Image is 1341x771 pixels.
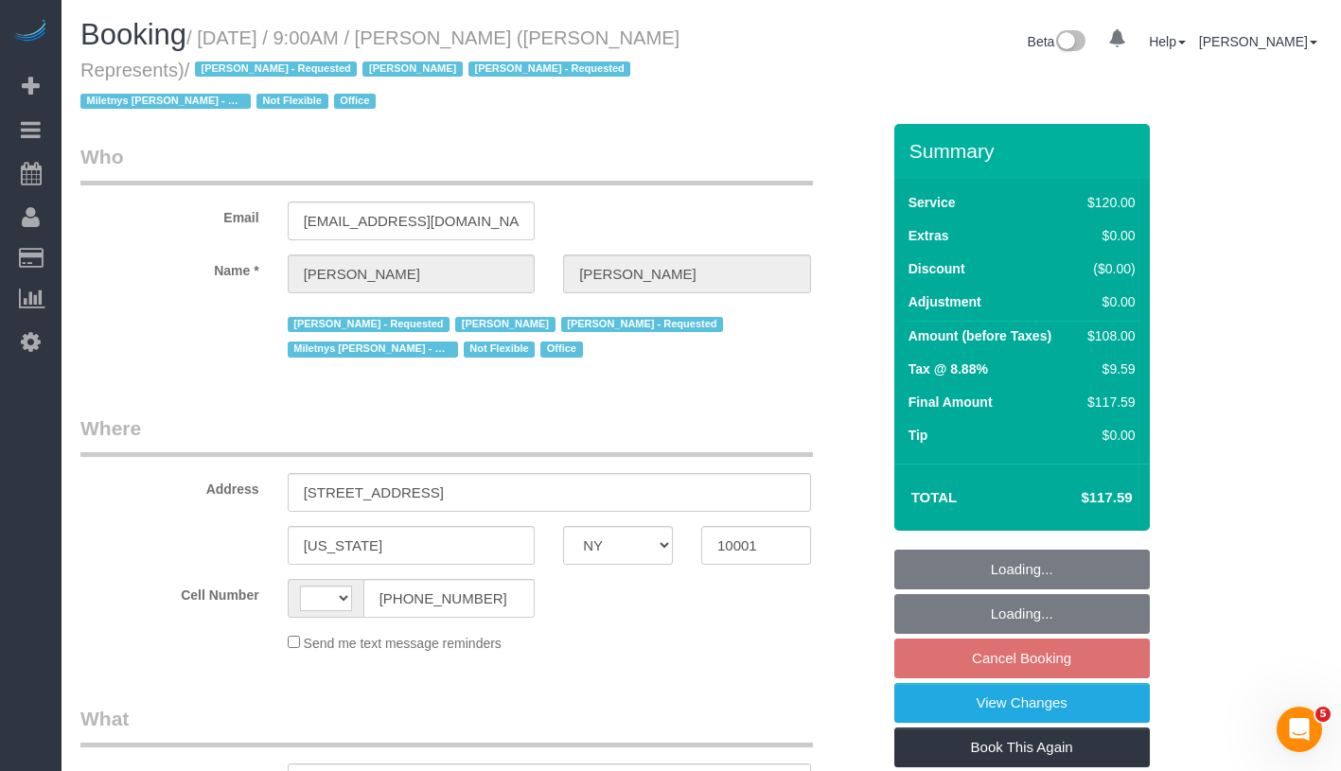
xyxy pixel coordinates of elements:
div: $117.59 [1080,393,1135,412]
span: Miletnys [PERSON_NAME] - Requested [80,94,251,109]
legend: Where [80,414,813,457]
label: Final Amount [909,393,993,412]
label: Amount (before Taxes) [909,326,1051,345]
div: $0.00 [1080,426,1135,445]
span: Send me text message reminders [304,636,502,651]
h4: $117.59 [1024,490,1132,506]
input: First Name [288,254,536,293]
label: Cell Number [66,579,273,605]
span: / [80,60,636,113]
input: Email [288,202,536,240]
input: Last Name [563,254,811,293]
div: $9.59 [1080,359,1135,378]
input: Zip Code [701,526,811,565]
label: Service [909,193,956,212]
span: Booking [80,18,186,51]
strong: Total [911,489,958,505]
span: 5 [1315,707,1331,722]
label: Email [66,202,273,227]
span: [PERSON_NAME] [455,317,555,332]
a: Book This Again [894,727,1150,767]
input: City [288,526,536,565]
span: Not Flexible [256,94,328,109]
label: Name * [66,254,273,280]
img: New interface [1054,30,1085,55]
img: Automaid Logo [11,19,49,45]
h3: Summary [909,140,1140,162]
span: Not Flexible [464,342,536,357]
iframe: Intercom live chat [1277,707,1322,752]
div: $0.00 [1080,292,1135,311]
a: Beta [1028,34,1086,49]
label: Adjustment [909,292,981,311]
span: Office [540,342,582,357]
span: [PERSON_NAME] [362,61,462,77]
div: ($0.00) [1080,259,1135,278]
span: Miletnys [PERSON_NAME] - Requested [288,342,458,357]
span: [PERSON_NAME] - Requested [195,61,357,77]
label: Tip [909,426,928,445]
span: [PERSON_NAME] - Requested [468,61,630,77]
span: Office [334,94,376,109]
legend: Who [80,143,813,185]
legend: What [80,705,813,747]
a: View Changes [894,683,1150,723]
div: $108.00 [1080,326,1135,345]
a: [PERSON_NAME] [1199,34,1317,49]
label: Discount [909,259,965,278]
label: Tax @ 8.88% [909,359,988,378]
div: $120.00 [1080,193,1135,212]
div: $0.00 [1080,226,1135,245]
span: [PERSON_NAME] - Requested [288,317,450,332]
a: Help [1149,34,1186,49]
input: Cell Number [363,579,536,618]
span: [PERSON_NAME] - Requested [561,317,723,332]
label: Address [66,473,273,499]
small: / [DATE] / 9:00AM / [PERSON_NAME] ([PERSON_NAME] Represents) [80,27,679,113]
label: Extras [909,226,949,245]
